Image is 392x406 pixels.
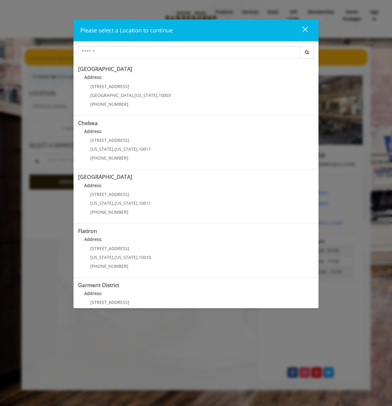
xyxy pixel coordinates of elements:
div: Center Select [78,46,314,61]
span: , [138,200,139,206]
span: 10011 [139,200,151,206]
b: Address: [84,183,102,188]
b: Flatiron [78,227,97,234]
b: Address: [84,128,102,134]
span: [US_STATE] [90,254,113,260]
b: Address: [84,290,102,296]
span: 10003 [159,92,171,98]
button: close dialog [291,24,312,37]
b: Address: [84,236,102,242]
input: Search Center [78,46,300,58]
span: [GEOGRAPHIC_DATA] [90,92,133,98]
span: [STREET_ADDRESS] [90,137,129,143]
span: [STREET_ADDRESS] [90,83,129,89]
span: , [157,92,159,98]
span: [US_STATE] [115,146,138,152]
span: [US_STATE] [90,146,113,152]
span: [PHONE_NUMBER] [90,155,128,161]
b: [GEOGRAPHIC_DATA] [78,173,132,180]
span: [US_STATE] [115,200,138,206]
span: Please select a Location to continue [80,27,173,34]
span: 10010 [139,254,151,260]
div: close dialog [295,26,307,35]
b: Address: [84,74,102,80]
b: Chelsea [78,119,98,127]
b: Garment District [78,281,119,289]
span: , [113,254,115,260]
span: [STREET_ADDRESS] [90,299,129,305]
span: [US_STATE] [115,254,138,260]
span: [US_STATE] [134,92,157,98]
span: 10011 [139,146,151,152]
span: , [133,92,134,98]
span: [PHONE_NUMBER] [90,209,128,215]
span: [STREET_ADDRESS] [90,245,129,251]
span: , [138,146,139,152]
span: , [113,146,115,152]
b: [GEOGRAPHIC_DATA] [78,65,132,72]
span: [PHONE_NUMBER] [90,101,128,107]
span: [US_STATE] [90,200,113,206]
span: , [113,200,115,206]
i: Search button [303,50,311,54]
span: , [138,254,139,260]
span: [PHONE_NUMBER] [90,263,128,269]
span: [STREET_ADDRESS] [90,191,129,197]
